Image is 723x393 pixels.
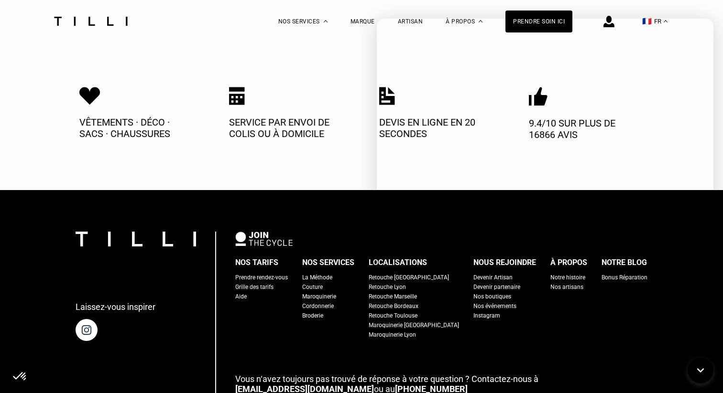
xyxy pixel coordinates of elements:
[302,292,336,301] a: Maroquinerie
[235,292,247,301] a: Aide
[377,19,713,355] iframe: AGO chatbot
[369,292,417,301] a: Retouche Marseille
[369,311,417,320] a: Retouche Toulouse
[369,282,406,292] a: Retouche Lyon
[302,255,354,270] div: Nos services
[235,232,293,246] img: logo Join The Cycle
[76,232,196,246] img: logo Tilli
[76,302,155,312] p: Laissez-vous inspirer
[324,20,328,22] img: Menu déroulant
[302,301,334,311] a: Cordonnerie
[369,320,459,330] a: Maroquinerie [GEOGRAPHIC_DATA]
[369,273,449,282] a: Retouche [GEOGRAPHIC_DATA]
[642,17,652,26] span: 🇫🇷
[229,117,344,139] p: Service par envoi de colis ou à domicile
[369,301,418,311] a: Retouche Bordeaux
[369,255,427,270] div: Localisations
[51,17,131,26] img: Logo du service de couturière Tilli
[79,87,100,105] img: Icon
[79,117,194,139] p: Vêtements · Déco · Sacs · Chaussures
[351,18,375,25] a: Marque
[603,16,614,27] img: icône connexion
[505,11,572,32] a: Prendre soin ici
[235,374,538,384] span: Vous n‘avez toujours pas trouvé de réponse à votre question ? Contactez-nous à
[302,282,323,292] a: Couture
[229,87,245,105] img: Icon
[302,273,332,282] a: La Méthode
[398,18,423,25] a: Artisan
[235,282,274,292] a: Grille des tarifs
[302,311,323,320] a: Broderie
[76,319,98,341] img: page instagram de Tilli une retoucherie à domicile
[235,273,288,282] a: Prendre rendez-vous
[235,255,278,270] div: Nos tarifs
[369,330,416,340] a: Maroquinerie Lyon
